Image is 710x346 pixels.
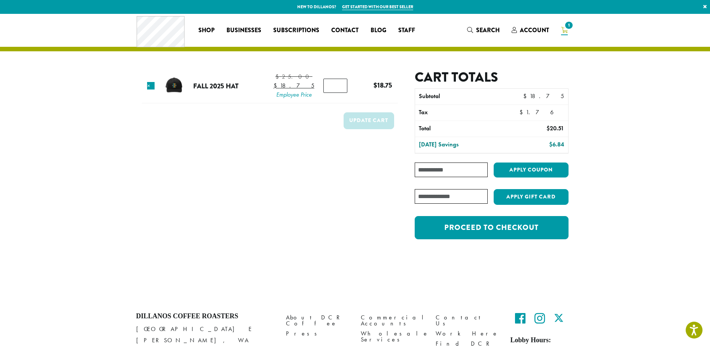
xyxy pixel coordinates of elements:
input: Product quantity [323,79,347,93]
bdi: 25.00 [275,73,313,81]
span: Account [520,26,549,34]
span: $ [374,80,377,90]
span: Businesses [226,26,261,35]
a: Search [461,24,506,36]
bdi: 20.51 [546,124,564,132]
span: $ [274,82,280,89]
span: Contact [331,26,359,35]
span: 1 [564,20,574,30]
span: Staff [398,26,415,35]
span: Search [476,26,500,34]
a: Remove this item [147,82,155,89]
a: Staff [392,24,421,36]
a: Press [286,328,350,339]
button: Apply Gift Card [494,189,569,205]
a: Contact Us [436,312,499,328]
th: Subtotal [415,89,507,104]
h2: Cart totals [415,69,568,85]
a: Fall 2025 Hat [193,81,238,91]
th: [DATE] Savings [415,137,507,153]
span: $ [519,108,526,116]
h4: Dillanos Coffee Roasters [136,312,275,321]
th: Total [415,121,507,137]
bdi: 18.75 [374,80,392,90]
h5: Lobby Hours: [511,336,574,345]
span: $ [523,92,530,100]
button: Update cart [344,112,394,129]
a: Wholesale Services [361,328,424,345]
button: Apply coupon [494,163,569,178]
span: Employee Price [274,90,314,99]
img: Fall 2025 Hat [162,74,186,98]
a: Work Here [436,328,499,339]
span: Subscriptions [273,26,319,35]
a: Shop [192,24,220,36]
bdi: 6.84 [549,140,564,148]
a: Proceed to checkout [415,216,568,239]
span: Blog [371,26,386,35]
bdi: 18.75 [274,82,314,89]
span: Shop [198,26,214,35]
a: About DCR Coffee [286,312,350,328]
span: $ [549,140,552,148]
bdi: 18.75 [523,92,564,100]
span: $ [275,73,282,81]
a: Get started with our best seller [342,4,413,10]
span: $ [546,124,550,132]
a: Commercial Accounts [361,312,424,328]
th: Tax [415,105,515,121]
bdi: 1.76 [519,108,564,116]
